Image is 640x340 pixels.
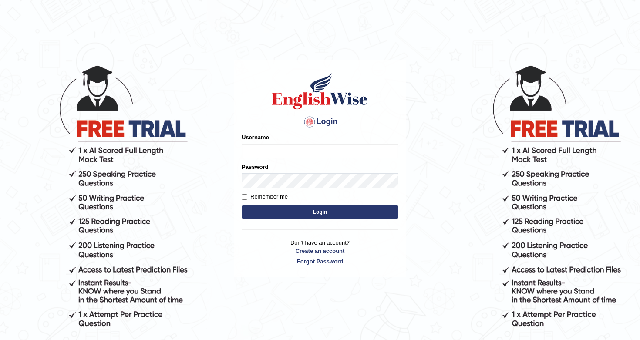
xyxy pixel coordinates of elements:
label: Username [242,133,269,141]
input: Remember me [242,194,247,200]
a: Create an account [242,247,398,255]
button: Login [242,205,398,219]
img: Logo of English Wise sign in for intelligent practice with AI [270,71,370,111]
label: Password [242,163,268,171]
h4: Login [242,115,398,129]
a: Forgot Password [242,257,398,266]
label: Remember me [242,192,288,201]
p: Don't have an account? [242,239,398,266]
